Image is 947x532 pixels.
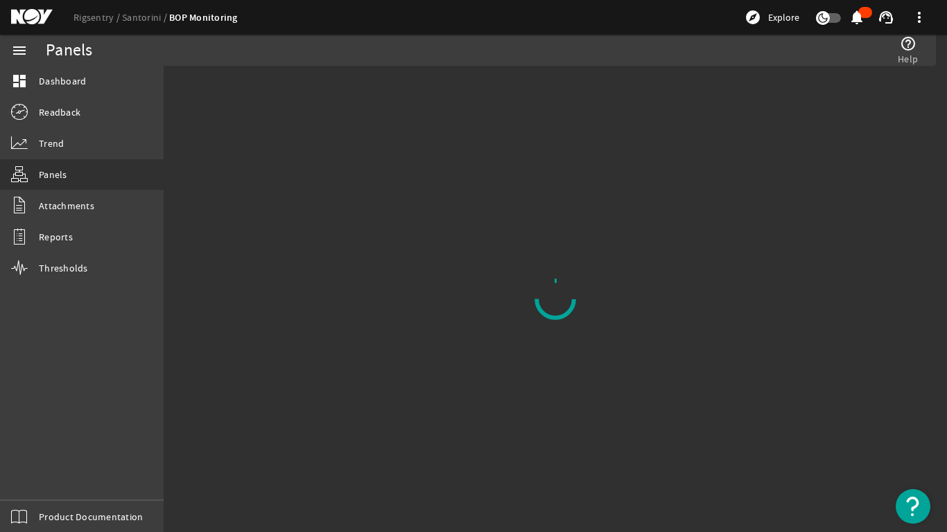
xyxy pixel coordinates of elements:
a: BOP Monitoring [169,11,238,24]
a: Santorini [122,11,169,24]
mat-icon: notifications [849,9,865,26]
a: Rigsentry [73,11,122,24]
button: more_vert [903,1,936,34]
span: Panels [39,168,67,181]
mat-icon: explore [745,9,761,26]
div: Panels [46,44,93,57]
span: Dashboard [39,74,86,88]
mat-icon: menu [11,42,28,59]
mat-icon: support_agent [878,9,894,26]
button: Explore [739,6,805,28]
span: Attachments [39,199,94,213]
span: Product Documentation [39,510,143,524]
span: Trend [39,136,64,150]
span: Reports [39,230,73,244]
span: Help [898,52,918,66]
span: Readback [39,105,80,119]
span: Explore [768,10,799,24]
span: Thresholds [39,261,88,275]
mat-icon: help_outline [900,35,916,52]
button: Open Resource Center [896,489,930,524]
mat-icon: dashboard [11,73,28,89]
